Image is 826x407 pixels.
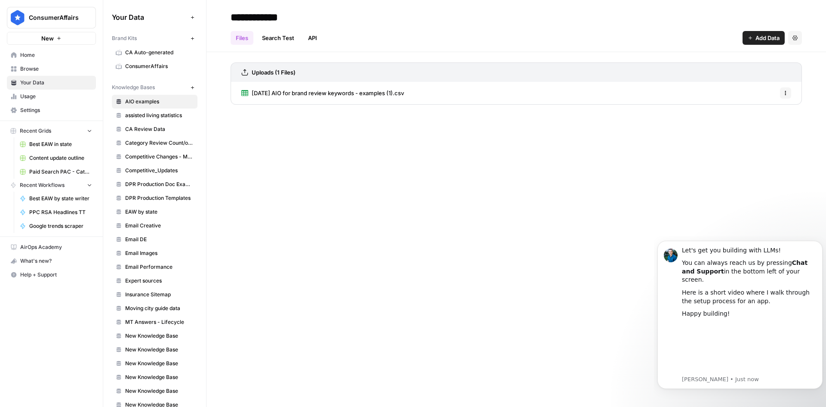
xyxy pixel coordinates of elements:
a: New Knowledge Base [112,384,197,398]
span: Expert sources [125,277,194,285]
span: Usage [20,93,92,100]
span: Knowledge Bases [112,84,155,91]
a: Best EAW in state [16,137,96,151]
a: Usage [7,90,96,103]
p: Message from Alex, sent Just now [28,140,162,147]
a: DPR Production Doc Examples [112,177,197,191]
a: Browse [7,62,96,76]
span: EAW by state [125,208,194,216]
button: Workspace: ConsumerAffairs [7,7,96,28]
iframe: Intercom notifications message [654,236,826,403]
span: Best EAW by state writer [29,195,92,202]
span: CA Review Data [125,125,194,133]
span: Recent Workflows [20,181,65,189]
a: AirOps Academy [7,240,96,254]
a: Best EAW by state writer [16,192,96,205]
a: CA Auto-generated [112,46,197,59]
span: [DATE] AIO for brand review keywords - examples (1).csv [252,89,404,97]
a: Paid Search PAC - Categories [16,165,96,179]
a: MT Answers - Lifecycle [112,315,197,329]
a: Competitive Changes - Matching [112,150,197,164]
span: Insurance Sitemap [125,291,194,298]
button: Help + Support [7,268,96,282]
a: New Knowledge Base [112,370,197,384]
a: DPR Production Templates [112,191,197,205]
span: New [41,34,54,43]
a: Email DE [112,233,197,246]
span: ConsumerAffairs [29,13,81,22]
span: MT Answers - Lifecycle [125,318,194,326]
button: Recent Grids [7,124,96,137]
span: Content update outline [29,154,92,162]
span: Email DE [125,236,194,243]
span: Your Data [112,12,187,22]
span: Moving city guide data [125,304,194,312]
a: assisted living statistics [112,109,197,122]
a: Moving city guide data [112,301,197,315]
span: New Knowledge Base [125,346,194,354]
button: Add Data [743,31,785,45]
a: Category Review Count/other [112,136,197,150]
a: Content update outline [16,151,96,165]
span: Competitive Changes - Matching [125,153,194,161]
a: Competitive_Updates [112,164,197,177]
span: Add Data [755,34,780,42]
span: Google trends scraper [29,222,92,230]
span: Paid Search PAC - Categories [29,168,92,176]
a: Files [231,31,253,45]
span: Home [20,51,92,59]
span: AirOps Academy [20,243,92,251]
span: Settings [20,106,92,114]
a: Insurance Sitemap [112,288,197,301]
span: Your Data [20,79,92,87]
h3: Uploads (1 Files) [252,68,296,77]
span: ConsumerAffairs [125,62,194,70]
a: CA Review Data [112,122,197,136]
span: DPR Production Templates [125,194,194,202]
a: Search Test [257,31,299,45]
a: [DATE] AIO for brand review keywords - examples (1).csv [241,82,404,104]
span: Category Review Count/other [125,139,194,147]
span: assisted living statistics [125,112,194,119]
a: EAW by state [112,205,197,219]
span: Browse [20,65,92,73]
a: Google trends scraper [16,219,96,233]
a: Uploads (1 Files) [241,63,296,82]
a: Email Images [112,246,197,260]
a: Expert sources [112,274,197,288]
span: CA Auto-generated [125,49,194,56]
span: New Knowledge Base [125,360,194,367]
span: New Knowledge Base [125,373,194,381]
a: Settings [7,103,96,117]
a: AIO examples [112,95,197,109]
span: Brand Kits [112,34,137,42]
a: ConsumerAffairs [112,59,197,73]
button: New [7,32,96,45]
iframe: youtube [28,87,162,138]
a: Your Data [7,76,96,90]
span: AIO examples [125,98,194,106]
div: What's new? [7,255,96,267]
span: Help + Support [20,271,92,279]
span: PPC RSA Headlines TT [29,208,92,216]
a: Email Performance [112,260,197,274]
img: ConsumerAffairs Logo [10,10,25,25]
button: What's new? [7,254,96,268]
a: New Knowledge Base [112,329,197,343]
a: New Knowledge Base [112,357,197,370]
span: New Knowledge Base [125,332,194,340]
span: Recent Grids [20,127,51,135]
span: Competitive_Updates [125,167,194,174]
span: Email Images [125,249,194,257]
span: DPR Production Doc Examples [125,180,194,188]
span: Best EAW in state [29,140,92,148]
a: PPC RSA Headlines TT [16,205,96,219]
a: New Knowledge Base [112,343,197,357]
